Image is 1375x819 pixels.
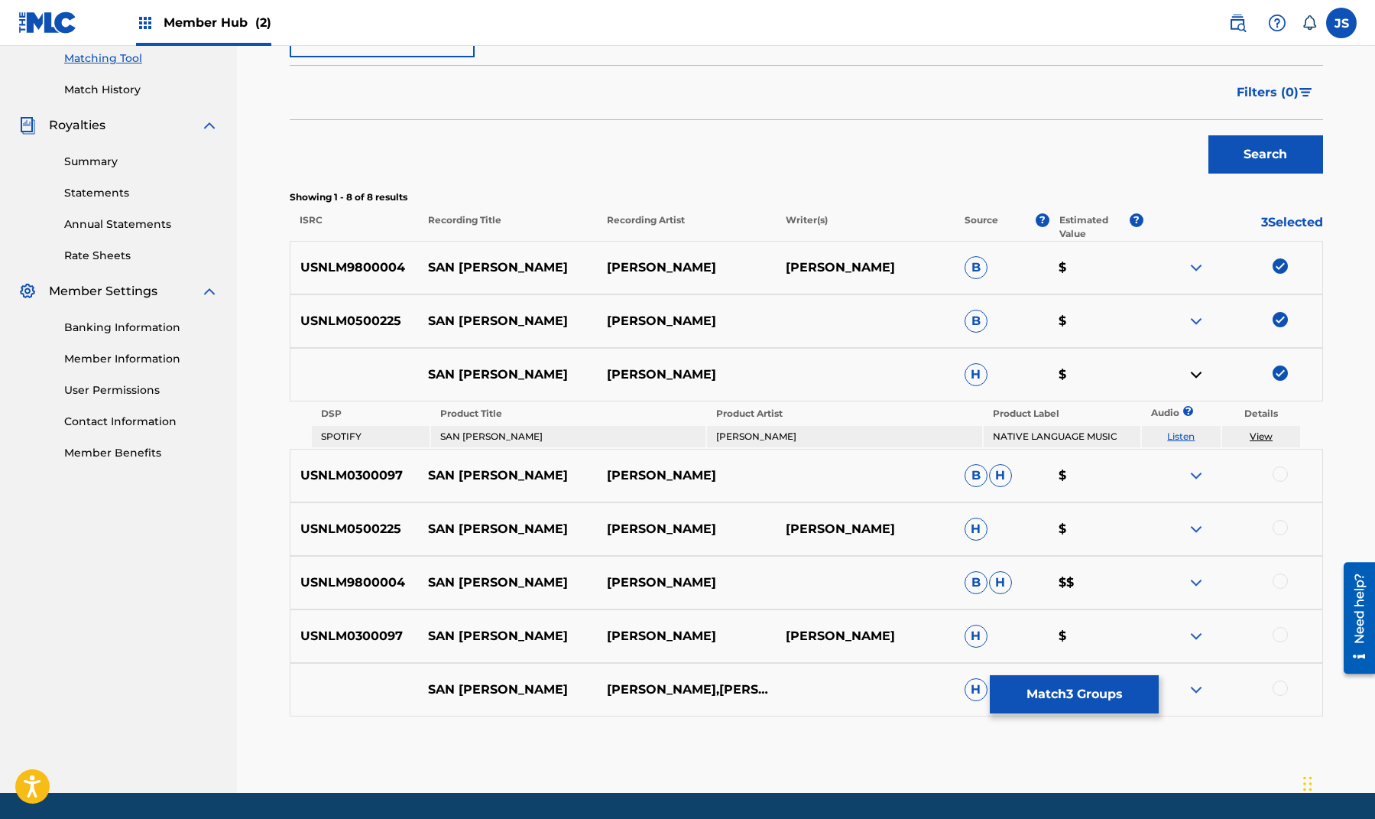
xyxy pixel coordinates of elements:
span: H [989,571,1012,594]
p: [PERSON_NAME] [597,366,776,384]
img: expand [1187,258,1205,277]
span: H [965,678,987,701]
th: Details [1222,403,1301,424]
div: Drag [1303,761,1312,807]
td: [PERSON_NAME] [707,426,981,447]
span: H [989,464,1012,487]
img: expand [200,116,219,135]
a: Rate Sheets [64,248,219,264]
span: B [965,464,987,487]
p: SAN [PERSON_NAME] [418,466,597,485]
p: SAN [PERSON_NAME] [418,312,597,330]
p: $ [1049,466,1143,485]
span: H [965,625,987,648]
button: Filters (0) [1227,73,1323,112]
img: expand [1187,574,1205,592]
a: Member Benefits [64,445,219,461]
span: ? [1130,213,1143,227]
span: B [965,256,987,279]
img: deselect [1273,258,1288,274]
p: $ [1049,520,1143,538]
th: Product Label [984,403,1140,424]
a: View [1250,431,1273,442]
a: Banking Information [64,320,219,336]
img: MLC Logo [18,11,77,34]
p: $ [1049,258,1143,277]
th: Product Artist [707,403,981,424]
a: Summary [64,154,219,170]
p: [PERSON_NAME] [597,520,776,538]
span: Royalties [49,116,105,135]
p: [PERSON_NAME],[PERSON_NAME],[PERSON_NAME] [597,681,776,699]
a: Statements [64,185,219,201]
p: Recording Artist [597,213,776,241]
p: Writer(s) [776,213,955,241]
iframe: Resource Center [1332,556,1375,679]
span: Member Settings [49,282,157,301]
p: Estimated Value [1059,213,1130,241]
a: User Permissions [64,382,219,398]
p: USNLM9800004 [290,574,419,592]
a: Contact Information [64,414,219,430]
iframe: Chat Widget [1299,746,1375,819]
button: Match3 Groups [990,675,1159,713]
p: USNLM9800004 [290,258,419,277]
p: [PERSON_NAME] [776,627,955,645]
a: Listen [1167,431,1195,442]
div: User Menu [1326,8,1357,38]
p: Showing 1 - 8 of 8 results [290,190,1323,204]
p: SAN [PERSON_NAME] [418,366,597,384]
span: Filters ( 0 ) [1237,83,1299,102]
span: ? [1036,213,1049,227]
p: $ [1049,366,1143,384]
img: expand [1187,627,1205,645]
a: Matching Tool [64,50,219,67]
img: Top Rightsholders [136,14,154,32]
img: expand [1187,466,1205,485]
td: SAN [PERSON_NAME] [431,426,705,447]
a: Match History [64,82,219,98]
p: [PERSON_NAME] [597,627,776,645]
th: Product Title [431,403,705,424]
p: [PERSON_NAME] [597,574,776,592]
p: USNLM0300097 [290,627,419,645]
img: expand [200,282,219,301]
img: help [1268,14,1286,32]
p: Recording Title [417,213,596,241]
a: Public Search [1222,8,1253,38]
p: USNLM0500225 [290,520,419,538]
p: SAN [PERSON_NAME] [418,258,597,277]
p: SAN [PERSON_NAME] [418,681,597,699]
button: Search [1208,135,1323,174]
p: $$ [1049,574,1143,592]
a: Annual Statements [64,216,219,232]
span: H [965,363,987,386]
span: ? [1188,406,1189,416]
p: $ [1049,312,1143,330]
td: NATIVE LANGUAGE MUSIC [984,426,1140,447]
th: DSP [312,403,430,424]
p: USNLM0300097 [290,466,419,485]
p: 3 Selected [1143,213,1322,241]
div: Notifications [1302,15,1317,31]
img: search [1228,14,1247,32]
td: SPOTIFY [312,426,430,447]
span: B [965,310,987,333]
img: Royalties [18,116,37,135]
img: expand [1187,681,1205,699]
div: Help [1262,8,1292,38]
p: $ [1049,627,1143,645]
span: H [965,518,987,541]
a: Member Information [64,351,219,367]
p: Audio [1142,406,1160,420]
p: [PERSON_NAME] [776,258,955,277]
p: USNLM0500225 [290,312,419,330]
p: ISRC [290,213,418,241]
img: filter [1299,88,1312,97]
p: SAN [PERSON_NAME] [418,627,597,645]
span: (2) [255,15,271,30]
img: Member Settings [18,282,37,301]
img: deselect [1273,366,1288,381]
